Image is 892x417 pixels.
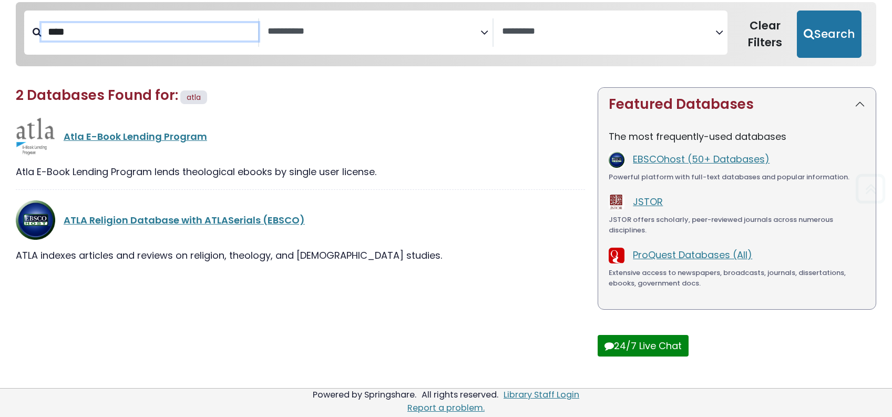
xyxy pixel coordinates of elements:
p: The most frequently-used databases [609,129,865,144]
a: Atla E-Book Lending Program [64,130,207,143]
a: EBSCOhost (50+ Databases) [633,152,770,166]
div: Powerful platform with full-text databases and popular information. [609,172,865,182]
div: All rights reserved. [420,389,500,401]
div: Extensive access to newspapers, broadcasts, journals, dissertations, ebooks, government docs. [609,268,865,288]
button: Featured Databases [598,88,876,121]
textarea: Search [502,26,715,37]
div: ATLA indexes articles and reviews on religion, theology, and [DEMOGRAPHIC_DATA] studies. [16,248,585,262]
a: Report a problem. [407,402,485,414]
span: atla [187,92,201,103]
a: Library Staff Login [504,389,579,401]
textarea: Search [268,26,481,37]
a: ATLA Religion Database with ATLASerials (EBSCO) [64,213,305,227]
button: Clear Filters [734,11,797,58]
a: ProQuest Databases (All) [633,248,752,261]
div: Powered by Springshare. [311,389,418,401]
button: Submit for Search Results [797,11,862,58]
button: 24/7 Live Chat [598,335,689,357]
div: Atla E-Book Lending Program lends theological ebooks by single user license. [16,165,585,179]
a: Back to Top [852,179,889,198]
nav: Search filters [16,2,876,66]
div: JSTOR offers scholarly, peer-reviewed journals across numerous disciplines. [609,215,865,235]
span: 2 Databases Found for: [16,86,178,105]
a: JSTOR [633,195,663,208]
input: Search database by title or keyword [42,23,258,40]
